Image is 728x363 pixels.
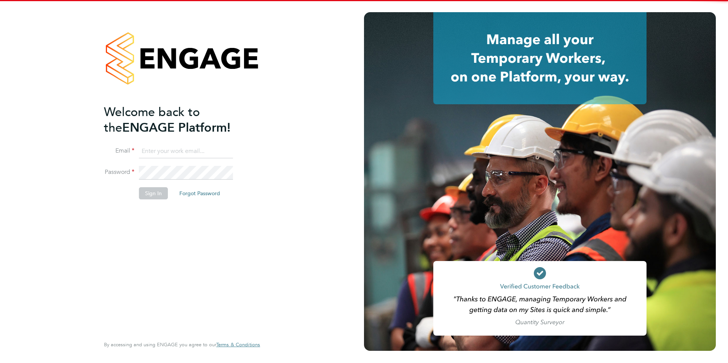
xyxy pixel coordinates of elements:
span: By accessing and using ENGAGE you agree to our [104,341,260,348]
button: Forgot Password [173,187,226,199]
a: Terms & Conditions [216,342,260,348]
span: Welcome back to the [104,105,200,135]
h2: ENGAGE Platform! [104,104,252,135]
input: Enter your work email... [139,145,233,158]
label: Password [104,168,134,176]
button: Sign In [139,187,168,199]
label: Email [104,147,134,155]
